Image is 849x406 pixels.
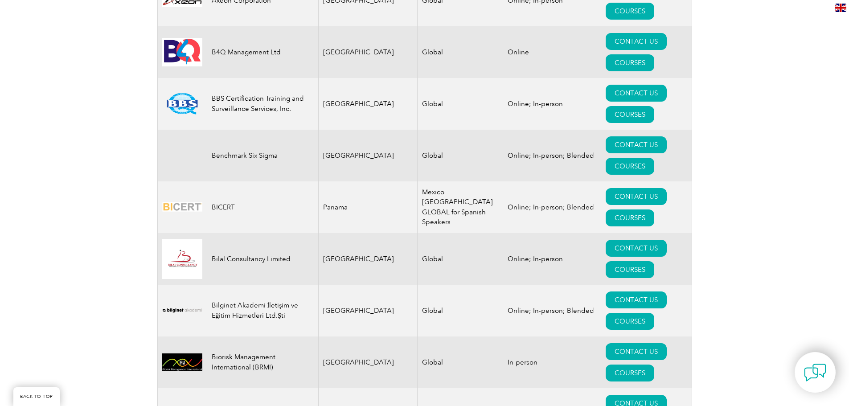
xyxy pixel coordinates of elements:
[207,336,318,388] td: Biorisk Management International (BRMI)
[418,336,503,388] td: Global
[318,130,418,181] td: [GEOGRAPHIC_DATA]
[418,181,503,233] td: Mexico [GEOGRAPHIC_DATA] GLOBAL for Spanish Speakers
[606,188,667,205] a: CONTACT US
[503,78,601,130] td: Online; In-person
[418,285,503,336] td: Global
[835,4,846,12] img: en
[162,38,202,66] img: 9db4b902-10da-eb11-bacb-002248158a6d-logo.jpg
[503,26,601,78] td: Online
[418,26,503,78] td: Global
[606,313,654,330] a: COURSES
[606,54,654,71] a: COURSES
[207,130,318,181] td: Benchmark Six Sigma
[606,343,667,360] a: CONTACT US
[207,233,318,285] td: Bilal Consultancy Limited
[606,240,667,257] a: CONTACT US
[503,181,601,233] td: Online; In-person; Blended
[418,130,503,181] td: Global
[503,285,601,336] td: Online; In-person; Blended
[318,336,418,388] td: [GEOGRAPHIC_DATA]
[606,291,667,308] a: CONTACT US
[207,181,318,233] td: BICERT
[207,26,318,78] td: B4Q Management Ltd
[162,353,202,371] img: d01771b9-0638-ef11-a316-00224812a81c-logo.jpg
[503,130,601,181] td: Online; In-person; Blended
[606,106,654,123] a: COURSES
[207,285,318,336] td: Bilginet Akademi İletişim ve Eğitim Hizmetleri Ltd.Şti
[13,387,60,406] a: BACK TO TOP
[318,78,418,130] td: [GEOGRAPHIC_DATA]
[162,93,202,115] img: 81a8cf56-15af-ea11-a812-000d3a79722d-logo.png
[606,136,667,153] a: CONTACT US
[418,233,503,285] td: Global
[418,78,503,130] td: Global
[162,196,202,218] img: d424547b-a6e0-e911-a812-000d3a795b83-logo.png
[503,233,601,285] td: Online; In-person
[503,336,601,388] td: In-person
[606,261,654,278] a: COURSES
[318,233,418,285] td: [GEOGRAPHIC_DATA]
[606,209,654,226] a: COURSES
[318,181,418,233] td: Panama
[606,33,667,50] a: CONTACT US
[606,365,654,381] a: COURSES
[318,26,418,78] td: [GEOGRAPHIC_DATA]
[606,158,654,175] a: COURSES
[162,299,202,321] img: a1985bb7-a6fe-eb11-94ef-002248181dbe-logo.png
[162,239,202,279] img: 2f91f213-be97-eb11-b1ac-00224815388c-logo.jpg
[606,85,667,102] a: CONTACT US
[318,285,418,336] td: [GEOGRAPHIC_DATA]
[804,361,826,384] img: contact-chat.png
[606,3,654,20] a: COURSES
[207,78,318,130] td: BBS Certification Training and Surveillance Services, Inc.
